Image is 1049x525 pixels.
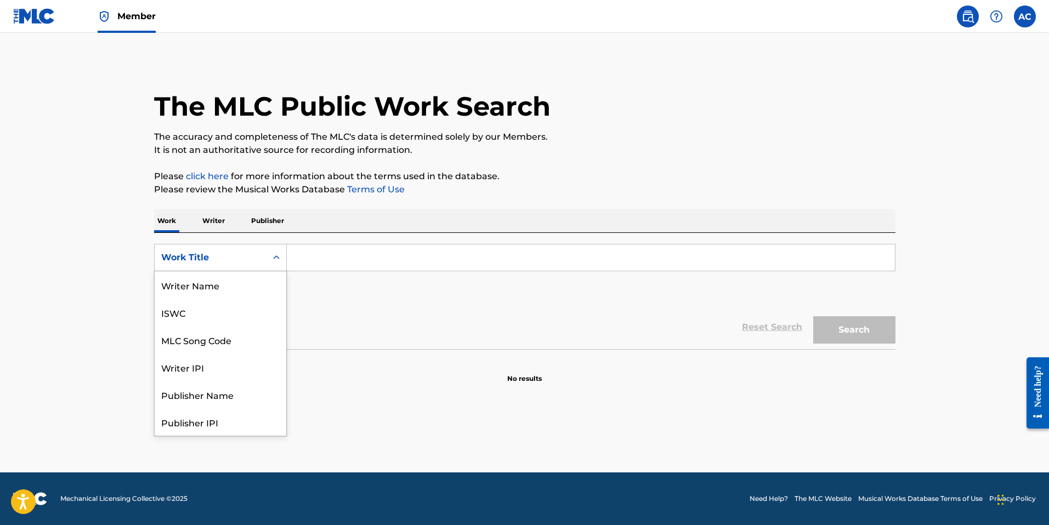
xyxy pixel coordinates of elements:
form: Search Form [154,244,895,349]
p: No results [507,361,542,384]
a: click here [186,171,229,181]
div: Work Title [161,251,260,264]
a: Terms of Use [345,184,405,195]
a: The MLC Website [795,494,852,504]
iframe: Resource Center [1018,349,1049,437]
iframe: Chat Widget [994,472,1049,525]
span: Mechanical Licensing Collective © 2025 [60,494,188,504]
div: Drag [997,483,1004,516]
p: Writer [199,209,228,232]
img: help [990,10,1003,23]
h1: The MLC Public Work Search [154,90,551,123]
div: MLC Song Code [155,326,286,353]
a: Musical Works Database Terms of Use [858,494,983,504]
p: The accuracy and completeness of The MLC's data is determined solely by our Members. [154,130,895,144]
p: Please review the Musical Works Database [154,183,895,196]
a: Privacy Policy [989,494,1036,504]
p: Publisher [248,209,287,232]
div: Publisher Name [155,381,286,408]
div: ISWC [155,299,286,326]
div: Publisher IPI [155,408,286,436]
img: Top Rightsholder [98,10,111,23]
a: Need Help? [750,494,788,504]
img: logo [13,492,47,505]
div: Writer IPI [155,353,286,381]
p: Please for more information about the terms used in the database. [154,170,895,183]
p: It is not an authoritative source for recording information. [154,144,895,157]
div: Help [985,5,1007,27]
div: Writer Name [155,271,286,299]
div: User Menu [1014,5,1036,27]
a: Public Search [957,5,979,27]
img: search [961,10,974,23]
span: Member [117,10,156,22]
p: Work [154,209,179,232]
img: MLC Logo [13,8,55,24]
